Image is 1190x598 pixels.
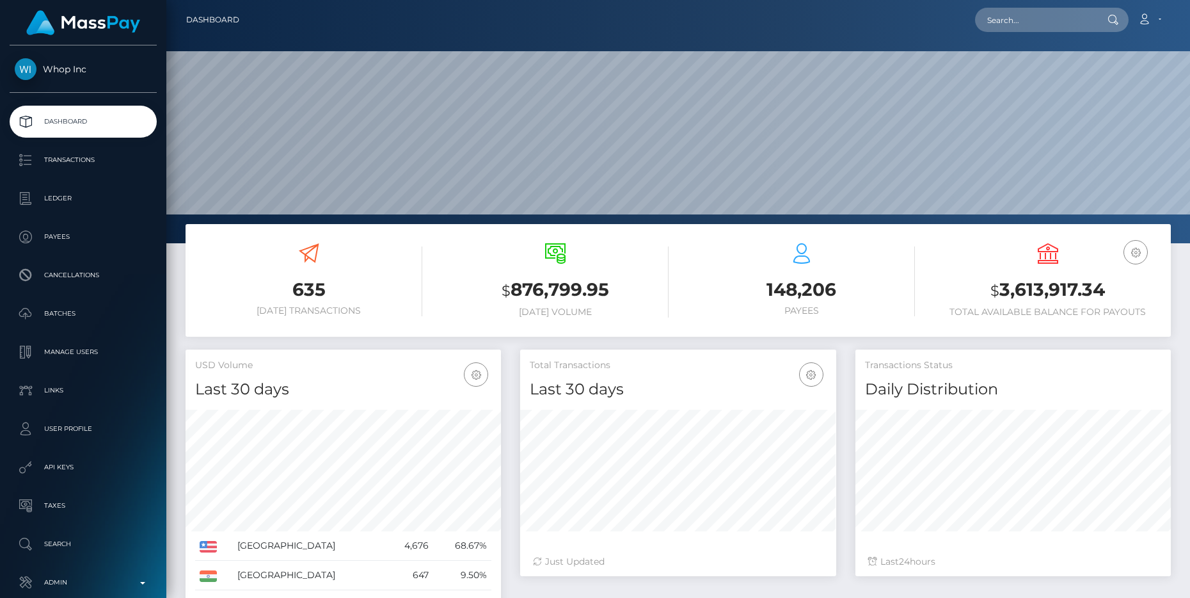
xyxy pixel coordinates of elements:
input: Search... [975,8,1095,32]
a: Search [10,528,157,560]
p: Ledger [15,189,152,208]
a: Ledger [10,182,157,214]
div: Last hours [868,555,1158,569]
h4: Last 30 days [195,378,491,401]
a: API Keys [10,451,157,483]
h6: Total Available Balance for Payouts [934,307,1161,318]
p: User Profile [15,419,152,439]
small: $ [502,282,511,300]
td: 647 [385,561,432,590]
h5: Transactions Status [865,359,1161,372]
p: Manage Users [15,343,152,362]
a: Transactions [10,144,157,176]
p: Batches [15,304,152,323]
div: Just Updated [533,555,823,569]
span: 24 [899,556,910,567]
small: $ [990,282,999,300]
img: US.png [200,541,217,553]
img: Whop Inc [15,58,36,80]
td: 9.50% [433,561,492,590]
a: Manage Users [10,336,157,368]
a: Taxes [10,490,157,522]
img: MassPay Logo [26,10,140,35]
td: 68.67% [433,531,492,561]
a: Links [10,375,157,407]
a: User Profile [10,413,157,445]
h3: 148,206 [688,277,915,302]
p: Admin [15,573,152,592]
a: Dashboard [10,106,157,138]
h3: 635 [195,277,422,302]
td: 4,676 [385,531,432,561]
p: Dashboard [15,112,152,131]
h4: Daily Distribution [865,378,1161,401]
h5: Total Transactions [530,359,826,372]
p: API Keys [15,458,152,477]
p: Transactions [15,150,152,170]
h3: 876,799.95 [441,277,669,303]
span: Whop Inc [10,63,157,75]
a: Batches [10,298,157,330]
img: IN.png [200,570,217,582]
h6: Payees [688,305,915,316]
h3: 3,613,917.34 [934,277,1161,303]
p: Links [15,381,152,400]
td: [GEOGRAPHIC_DATA] [233,531,386,561]
p: Cancellations [15,266,152,285]
h6: [DATE] Transactions [195,305,422,316]
a: Cancellations [10,259,157,291]
h6: [DATE] Volume [441,307,669,318]
a: Dashboard [186,6,239,33]
p: Taxes [15,496,152,515]
p: Payees [15,227,152,246]
h4: Last 30 days [530,378,826,401]
td: [GEOGRAPHIC_DATA] [233,561,386,590]
p: Search [15,535,152,554]
a: Payees [10,221,157,253]
h5: USD Volume [195,359,491,372]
